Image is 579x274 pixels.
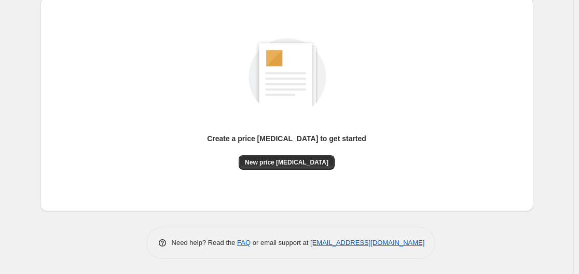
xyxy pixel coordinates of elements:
[239,155,335,170] button: New price [MEDICAL_DATA]
[310,239,424,246] a: [EMAIL_ADDRESS][DOMAIN_NAME]
[251,239,310,246] span: or email support at
[207,133,366,144] p: Create a price [MEDICAL_DATA] to get started
[245,158,328,167] span: New price [MEDICAL_DATA]
[237,239,251,246] a: FAQ
[172,239,238,246] span: Need help? Read the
